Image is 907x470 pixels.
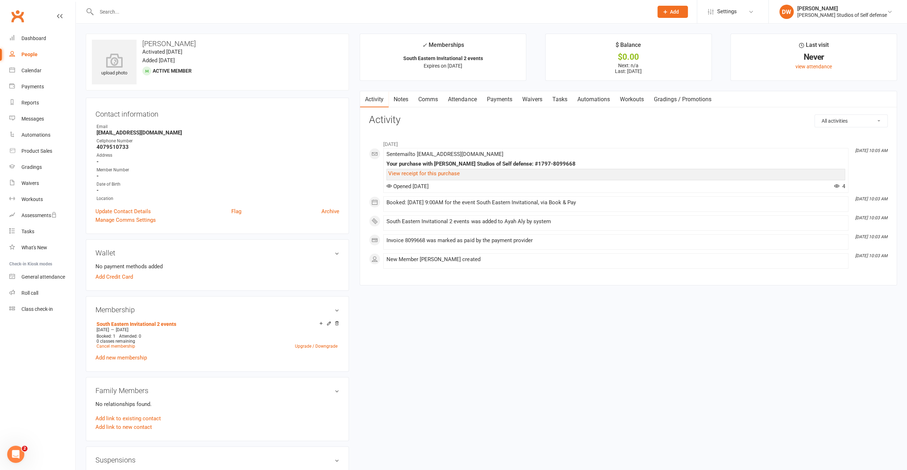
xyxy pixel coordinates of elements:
[95,423,152,431] a: Add link to new contact
[360,91,389,108] a: Activity
[9,79,75,95] a: Payments
[657,6,688,18] button: Add
[795,64,832,69] a: view attendance
[21,68,41,73] div: Calendar
[95,273,133,281] a: Add Credit Card
[21,52,38,57] div: People
[97,334,115,339] span: Booked: 1
[21,274,65,280] div: General attendance
[9,285,75,301] a: Roll call
[22,446,28,451] span: 2
[386,238,845,244] div: Invoice 8099668 was marked as paid by the payment provider
[9,30,75,46] a: Dashboard
[92,53,137,77] div: upload photo
[21,84,44,89] div: Payments
[321,207,339,216] a: Archive
[97,173,339,179] strong: -
[615,91,649,108] a: Workouts
[9,46,75,63] a: People
[517,91,547,108] a: Waivers
[21,35,46,41] div: Dashboard
[403,55,483,61] strong: South Eastern Invitational 2 events
[9,95,75,111] a: Reports
[9,63,75,79] a: Calendar
[97,321,176,327] a: South Eastern Invitational 2 events
[649,91,716,108] a: Gradings / Promotions
[97,167,339,173] div: Member Number
[9,7,26,25] a: Clubworx
[21,245,47,250] div: What's New
[424,63,462,69] span: Expires on [DATE]
[552,53,705,61] div: $0.00
[779,5,794,19] div: DW
[21,212,57,218] div: Assessments
[97,138,339,145] div: Cellphone Number
[413,91,443,108] a: Comms
[386,256,845,263] div: New Member [PERSON_NAME] created
[95,414,161,423] a: Add link to existing contact
[95,400,339,408] p: No relationships found.
[97,344,135,349] a: Cancel membership
[9,207,75,224] a: Assessments
[9,143,75,159] a: Product Sales
[9,269,75,285] a: General attendance kiosk mode
[21,132,50,138] div: Automations
[95,216,156,224] a: Manage Comms Settings
[116,327,128,332] span: [DATE]
[21,196,43,202] div: Workouts
[97,187,339,194] strong: -
[95,327,339,333] div: —
[7,446,24,463] iframe: Intercom live chat
[231,207,241,216] a: Flag
[21,100,39,106] div: Reports
[386,183,429,190] span: Opened [DATE]
[9,240,75,256] a: What's New
[717,4,737,20] span: Settings
[95,306,339,314] h3: Membership
[386,151,503,157] span: Sent email to [EMAIL_ADDRESS][DOMAIN_NAME]
[97,129,339,136] strong: [EMAIL_ADDRESS][DOMAIN_NAME]
[21,148,52,154] div: Product Sales
[386,219,845,225] div: South Eastern Invitational 2 events was added to Ayah Aly by system
[9,175,75,191] a: Waivers
[21,306,53,312] div: Class check-in
[443,91,482,108] a: Attendance
[142,57,175,64] time: Added [DATE]
[97,181,339,188] div: Date of Birth
[482,91,517,108] a: Payments
[97,144,339,150] strong: 4079510733
[572,91,615,108] a: Automations
[119,334,141,339] span: Attended: 0
[797,12,887,18] div: [PERSON_NAME] Studios of Self defense
[9,127,75,143] a: Automations
[153,68,192,74] span: Active member
[855,148,887,153] i: [DATE] 10:05 AM
[834,183,845,190] span: 4
[9,111,75,127] a: Messages
[386,200,845,206] div: Booked: [DATE] 9:00AM for the event South Eastern Invitational, via Book & Pay
[386,161,845,167] div: Your purchase with [PERSON_NAME] Studios of Self defense: #1797-8099668
[97,195,339,202] div: Location
[94,7,648,17] input: Search...
[95,354,147,361] a: Add new membership
[855,253,887,258] i: [DATE] 10:03 AM
[797,5,887,12] div: [PERSON_NAME]
[97,152,339,159] div: Address
[9,159,75,175] a: Gradings
[616,40,641,53] div: $ Balance
[21,180,39,186] div: Waivers
[295,344,337,349] a: Upgrade / Downgrade
[369,114,888,126] h3: Activity
[855,234,887,239] i: [DATE] 10:03 AM
[670,9,679,15] span: Add
[95,456,339,464] h3: Suspensions
[21,116,44,122] div: Messages
[369,137,888,148] li: [DATE]
[422,42,427,49] i: ✓
[97,339,135,344] span: 0 classes remaining
[799,40,829,53] div: Last visit
[9,301,75,317] a: Class kiosk mode
[422,40,464,54] div: Memberships
[855,196,887,201] i: [DATE] 10:03 AM
[92,40,343,48] h3: [PERSON_NAME]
